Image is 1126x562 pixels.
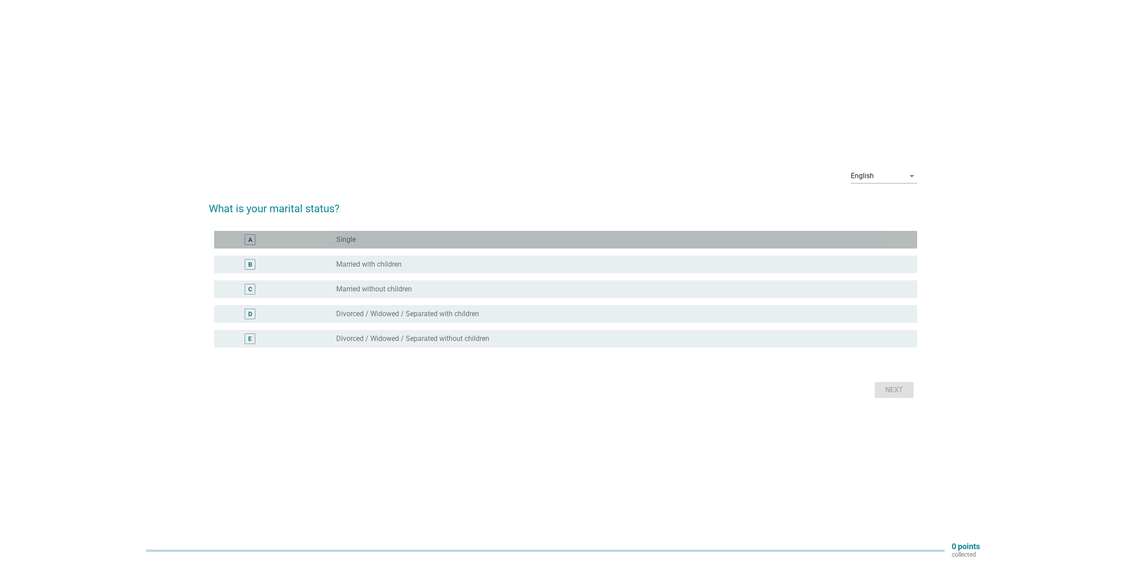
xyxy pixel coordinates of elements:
[209,192,917,217] h2: What is your marital status?
[952,551,980,558] p: collected
[248,309,252,318] div: D
[336,235,356,244] label: Single
[336,334,489,343] label: Divorced / Widowed / Separated without children
[851,172,874,180] div: English
[336,285,412,294] label: Married without children
[336,310,479,318] label: Divorced / Widowed / Separated with children
[952,543,980,551] p: 0 points
[336,260,402,269] label: Married with children
[248,284,252,294] div: C
[248,235,252,244] div: A
[907,171,917,181] i: arrow_drop_down
[248,334,252,343] div: E
[248,260,252,269] div: B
